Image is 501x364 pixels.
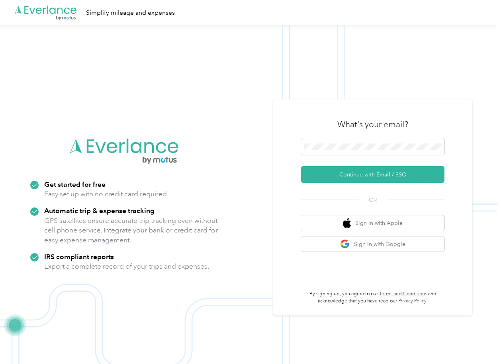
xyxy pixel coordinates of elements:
img: apple logo [343,218,351,228]
img: google logo [340,239,350,249]
p: GPS satellites ensure accurate trip tracking even without cell phone service. Integrate your bank... [44,216,218,245]
h3: What's your email? [337,119,408,130]
strong: Get started for free [44,180,106,188]
span: OR [359,196,387,204]
strong: IRS compliant reports [44,252,114,261]
div: Simplify mileage and expenses [86,8,175,18]
strong: Automatic trip & expense tracking [44,206,155,215]
a: Terms and Conditions [379,291,427,297]
iframe: Everlance-gr Chat Button Frame [456,319,501,364]
p: Easy set up with no credit card required [44,189,167,199]
button: google logoSign in with Google [301,236,444,252]
p: By signing up, you agree to our and acknowledge that you have read our . [301,290,444,304]
p: Export a complete record of your trips and expenses. [44,261,209,271]
button: Continue with Email / SSO [301,166,444,183]
a: Privacy Policy [398,298,427,304]
button: apple logoSign in with Apple [301,215,444,231]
